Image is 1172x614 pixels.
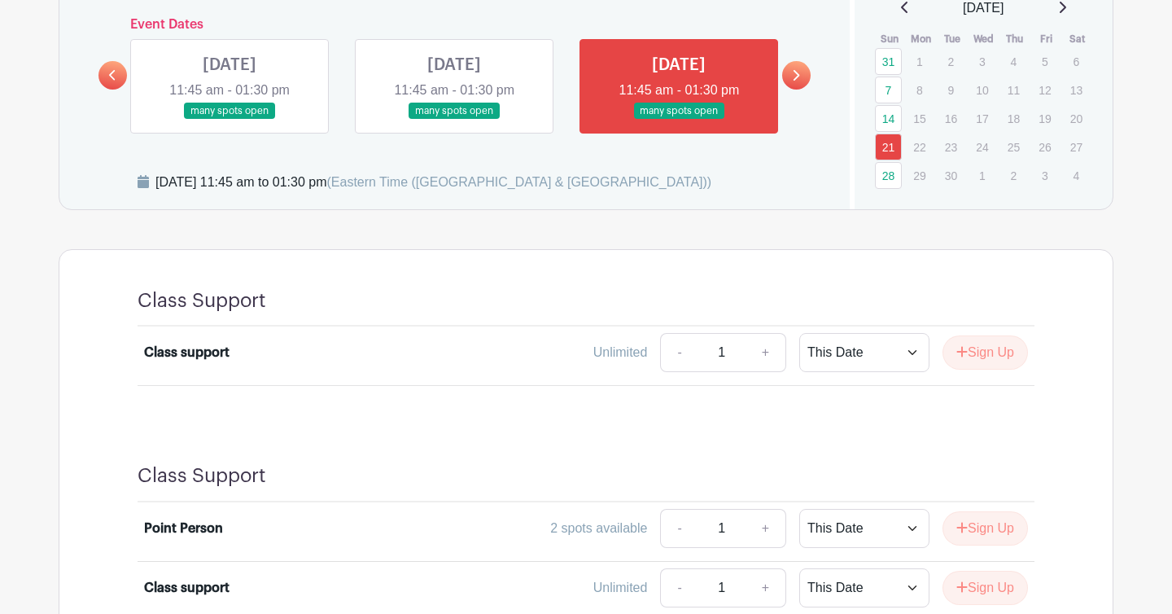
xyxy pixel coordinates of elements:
[875,162,902,189] a: 28
[1063,49,1090,74] p: 6
[746,509,786,548] a: +
[969,77,995,103] p: 10
[875,77,902,103] a: 7
[144,519,223,538] div: Point Person
[942,571,1028,605] button: Sign Up
[660,568,698,607] a: -
[942,511,1028,546] button: Sign Up
[938,134,964,160] p: 23
[1030,31,1062,47] th: Fri
[1063,77,1090,103] p: 13
[127,17,782,33] h6: Event Dates
[1000,106,1027,131] p: 18
[326,175,711,189] span: (Eastern Time ([GEOGRAPHIC_DATA] & [GEOGRAPHIC_DATA]))
[1063,106,1090,131] p: 20
[938,106,964,131] p: 16
[938,163,964,188] p: 30
[1031,163,1058,188] p: 3
[875,105,902,132] a: 14
[1031,134,1058,160] p: 26
[1000,163,1027,188] p: 2
[1062,31,1094,47] th: Sat
[1000,49,1027,74] p: 4
[875,134,902,160] a: 21
[969,106,995,131] p: 17
[1031,77,1058,103] p: 12
[1063,134,1090,160] p: 27
[875,48,902,75] a: 31
[874,31,906,47] th: Sun
[155,173,711,192] div: [DATE] 11:45 am to 01:30 pm
[937,31,969,47] th: Tue
[1000,77,1027,103] p: 11
[593,343,648,362] div: Unlimited
[969,49,995,74] p: 3
[906,77,933,103] p: 8
[999,31,1031,47] th: Thu
[746,568,786,607] a: +
[1000,134,1027,160] p: 25
[906,163,933,188] p: 29
[593,578,648,598] div: Unlimited
[1063,163,1090,188] p: 4
[969,163,995,188] p: 1
[144,578,230,598] div: Class support
[905,31,937,47] th: Mon
[968,31,999,47] th: Wed
[144,343,230,362] div: Class support
[906,134,933,160] p: 22
[660,509,698,548] a: -
[138,464,266,488] h4: Class Support
[906,49,933,74] p: 1
[938,49,964,74] p: 2
[660,333,698,372] a: -
[906,106,933,131] p: 15
[746,333,786,372] a: +
[938,77,964,103] p: 9
[942,336,1028,370] button: Sign Up
[1031,49,1058,74] p: 5
[969,134,995,160] p: 24
[1031,106,1058,131] p: 19
[138,289,266,313] h4: Class Support
[550,519,647,538] div: 2 spots available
